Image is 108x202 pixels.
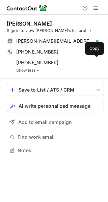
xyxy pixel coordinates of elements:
button: Notes [7,146,104,155]
img: ContactOut v5.3.10 [7,4,47,12]
div: [PERSON_NAME] [7,20,52,27]
button: AI write personalized message [7,100,104,112]
span: [PHONE_NUMBER] [16,60,58,66]
img: - [36,68,40,73]
a: Show less [16,68,104,73]
span: Find work email [18,134,101,140]
span: Add to email campaign [18,120,72,125]
button: Add to email campaign [7,116,104,128]
div: Sign in to view [PERSON_NAME]’s full profile [7,28,104,34]
div: Save to List / ATS / CRM [19,87,92,93]
span: AI write personalized message [19,103,90,109]
span: [PHONE_NUMBER] [16,49,58,55]
span: Notes [18,147,101,154]
span: [PERSON_NAME][EMAIL_ADDRESS][PERSON_NAME][DOMAIN_NAME] [16,38,93,44]
button: Find work email [7,132,104,142]
button: save-profile-one-click [7,84,104,96]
